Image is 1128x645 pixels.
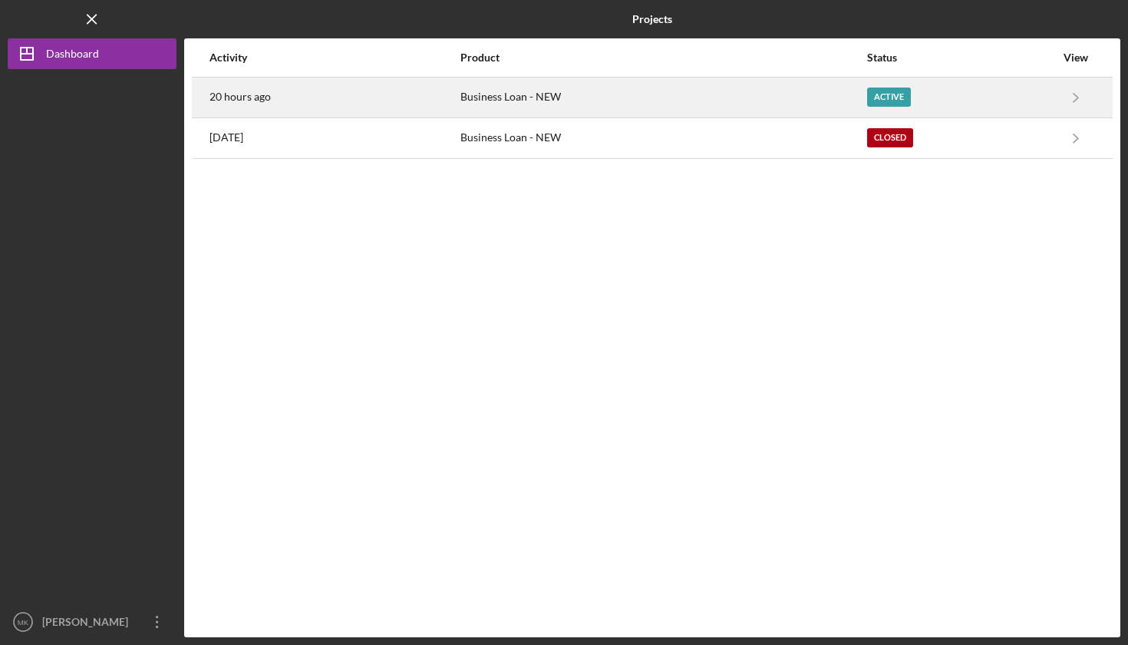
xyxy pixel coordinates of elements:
[867,51,1055,64] div: Status
[867,88,911,107] div: Active
[38,607,138,641] div: [PERSON_NAME]
[46,38,99,73] div: Dashboard
[460,78,866,117] div: Business Loan - NEW
[18,618,29,627] text: MK
[867,128,913,147] div: Closed
[632,13,672,25] b: Projects
[8,38,176,69] button: Dashboard
[460,51,866,64] div: Product
[209,51,459,64] div: Activity
[8,607,176,637] button: MK[PERSON_NAME]
[1057,51,1095,64] div: View
[209,131,243,144] time: 2025-02-19 17:53
[460,119,866,157] div: Business Loan - NEW
[209,91,271,103] time: 2025-09-23 17:58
